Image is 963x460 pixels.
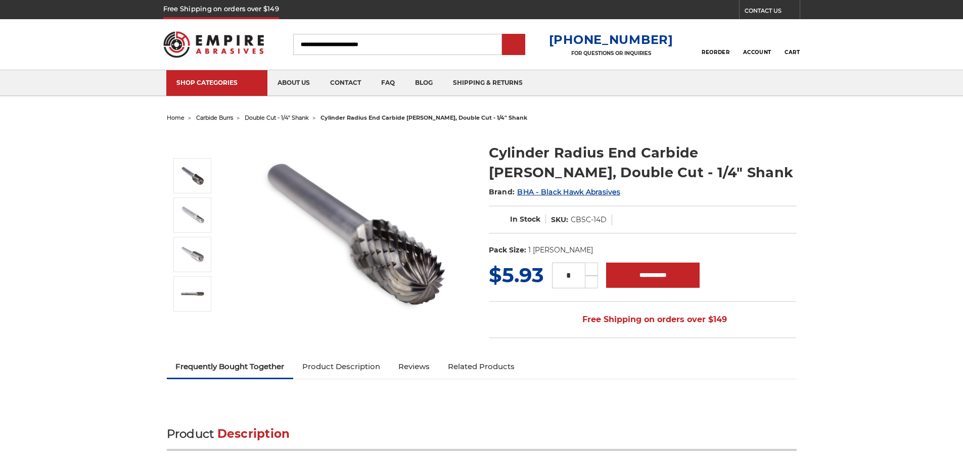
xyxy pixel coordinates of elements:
a: contact [320,70,371,96]
a: blog [405,70,443,96]
img: SC-5D cylinder ball nose shape carbide burr with 1/4 inch shank [180,242,205,267]
a: Frequently Bought Together [167,355,294,378]
div: SHOP CATEGORIES [176,79,257,86]
a: Reviews [389,355,439,378]
dt: Pack Size: [489,245,526,255]
span: Product [167,427,214,441]
img: SC-1D cylinder radius end cut shape carbide burr with 1/4 inch shank [180,202,205,228]
p: FOR QUESTIONS OR INQUIRIES [549,50,673,57]
img: Empire Abrasives [163,25,264,64]
input: Submit [503,35,524,55]
button: Previous [181,136,205,158]
a: faq [371,70,405,96]
a: [PHONE_NUMBER] [549,32,673,47]
button: Next [181,314,205,335]
img: SC-3 cylinder radius shape carbide burr 1/4" shank [180,281,205,306]
img: Round End Cylinder shape carbide bur 1/4" shank [253,132,455,334]
span: Free Shipping on orders over $149 [558,310,727,330]
span: Description [217,427,290,441]
a: Related Products [439,355,524,378]
a: carbide burrs [196,114,233,121]
a: BHA - Black Hawk Abrasives [517,187,620,196]
dd: CBSC-14D [571,215,607,225]
a: Cart [785,33,800,56]
span: cylinder radius end carbide [PERSON_NAME], double cut - 1/4" shank [320,114,527,121]
dt: SKU: [551,215,568,225]
a: CONTACT US [745,5,800,19]
a: Product Description [293,355,389,378]
h1: Cylinder Radius End Carbide [PERSON_NAME], Double Cut - 1/4" Shank [489,143,797,182]
span: Brand: [489,187,515,196]
a: Reorder [702,33,729,55]
dd: 1 [PERSON_NAME] [528,245,593,255]
span: Reorder [702,49,729,56]
img: Round End Cylinder shape carbide bur 1/4" shank [180,163,205,188]
a: shipping & returns [443,70,533,96]
a: about us [267,70,320,96]
a: home [167,114,185,121]
span: Cart [785,49,800,56]
span: In Stock [510,215,540,224]
a: double cut - 1/4" shank [245,114,309,121]
span: Account [743,49,771,56]
span: $5.93 [489,263,544,287]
